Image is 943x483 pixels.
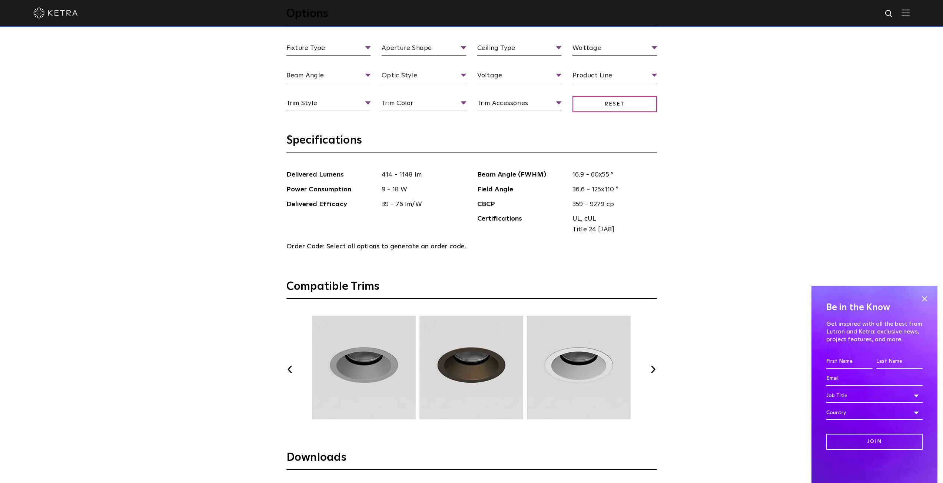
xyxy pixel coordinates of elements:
[902,9,910,16] img: Hamburger%20Nav.svg
[382,43,466,56] span: Aperture Shape
[572,70,657,83] span: Product Line
[572,43,657,56] span: Wattage
[311,316,417,419] img: TRM003.webp
[286,243,325,250] span: Order Code:
[382,98,466,111] span: Trim Color
[826,389,923,403] div: Job Title
[477,43,562,56] span: Ceiling Type
[826,372,923,386] input: Email
[286,279,657,299] h3: Compatible Trims
[826,406,923,420] div: Country
[286,98,371,111] span: Trim Style
[884,9,894,19] img: search icon
[572,224,651,235] span: Title 24 [JA8]
[477,70,562,83] span: Voltage
[286,70,371,83] span: Beam Angle
[286,170,376,180] span: Delivered Lumens
[567,184,657,195] span: 36.6 - 125x110 °
[650,366,657,373] button: Next
[567,199,657,210] span: 359 - 9279 cp
[286,199,376,210] span: Delivered Efficacy
[826,301,923,315] h4: Be in the Know
[376,170,466,180] span: 414 - 1148 lm
[826,355,873,369] input: First Name
[826,434,923,450] input: Join
[477,98,562,111] span: Trim Accessories
[376,184,466,195] span: 9 - 18 W
[376,199,466,210] span: 39 - 76 lm/W
[326,243,466,250] span: Select all options to generate an order code.
[567,170,657,180] span: 16.9 - 60x55 °
[572,96,657,112] span: Reset
[382,70,466,83] span: Optic Style
[286,184,376,195] span: Power Consumption
[526,316,632,419] img: TRM005.webp
[477,199,567,210] span: CBCP
[826,320,923,343] p: Get inspired with all the best from Lutron and Ketra: exclusive news, project features, and more.
[286,450,657,470] h3: Downloads
[33,7,78,19] img: ketra-logo-2019-white
[477,184,567,195] span: Field Angle
[286,133,657,152] h3: Specifications
[477,170,567,180] span: Beam Angle (FWHM)
[477,214,567,235] span: Certifications
[286,366,294,373] button: Previous
[286,43,371,56] span: Fixture Type
[876,355,923,369] input: Last Name
[572,214,651,224] span: UL, cUL
[418,316,524,419] img: TRM004.webp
